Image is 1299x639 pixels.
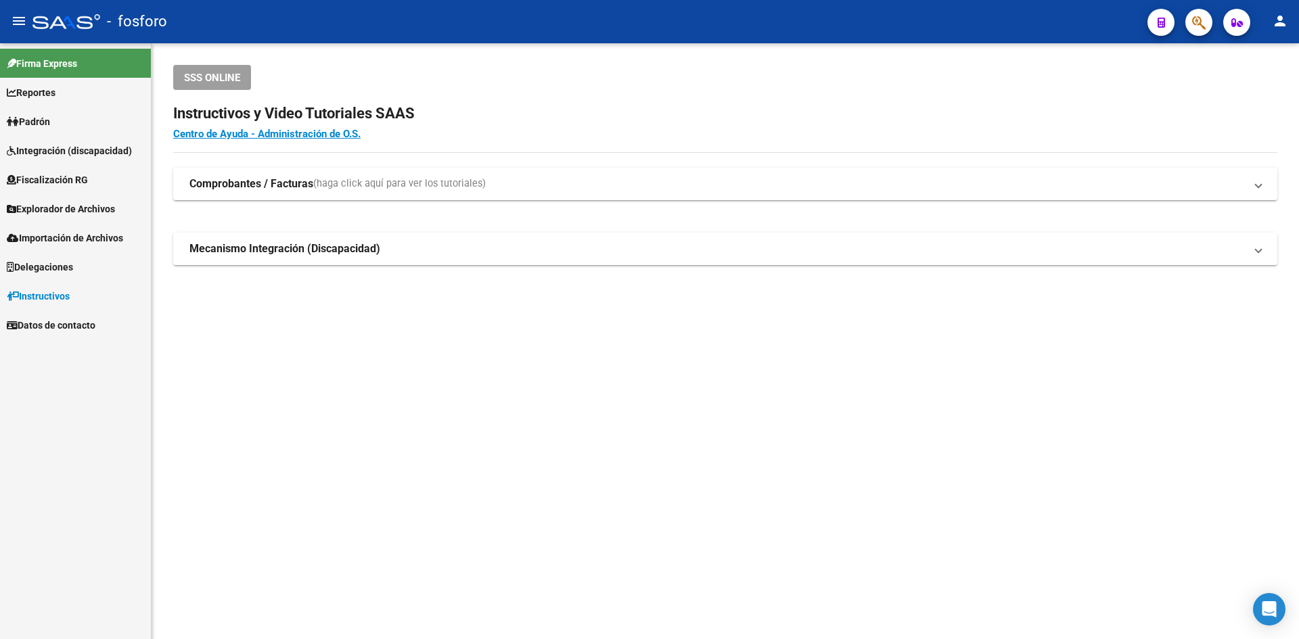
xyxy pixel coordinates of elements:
[107,7,167,37] span: - fosforo
[313,176,486,191] span: (haga click aquí para ver los tutoriales)
[173,128,361,140] a: Centro de Ayuda - Administración de O.S.
[189,176,313,191] strong: Comprobantes / Facturas
[7,202,115,216] span: Explorador de Archivos
[7,85,55,100] span: Reportes
[1253,593,1285,625] div: Open Intercom Messenger
[7,172,88,187] span: Fiscalización RG
[7,318,95,333] span: Datos de contacto
[11,13,27,29] mat-icon: menu
[7,143,132,158] span: Integración (discapacidad)
[7,289,70,304] span: Instructivos
[189,241,380,256] strong: Mecanismo Integración (Discapacidad)
[173,65,251,90] button: SSS ONLINE
[1272,13,1288,29] mat-icon: person
[7,56,77,71] span: Firma Express
[7,260,73,275] span: Delegaciones
[173,168,1277,200] mat-expansion-panel-header: Comprobantes / Facturas(haga click aquí para ver los tutoriales)
[173,233,1277,265] mat-expansion-panel-header: Mecanismo Integración (Discapacidad)
[173,101,1277,126] h2: Instructivos y Video Tutoriales SAAS
[7,114,50,129] span: Padrón
[184,72,240,84] span: SSS ONLINE
[7,231,123,245] span: Importación de Archivos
